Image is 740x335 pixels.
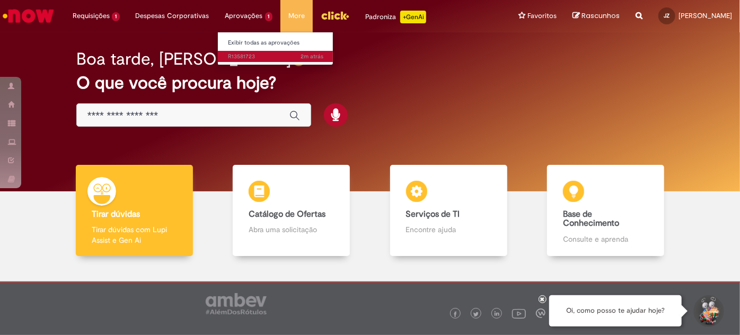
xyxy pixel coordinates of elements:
h2: O que você procura hoje? [76,74,664,92]
a: Serviços de TI Encontre ajuda [370,165,527,257]
time: 30/09/2025 14:08:14 [301,52,324,60]
p: +GenAi [400,11,426,23]
a: Base de Conhecimento Consulte e aprenda [527,165,685,257]
p: Tirar dúvidas com Lupi Assist e Gen Ai [92,224,177,245]
a: Rascunhos [572,11,620,21]
p: Encontre ajuda [406,224,491,235]
b: Catálogo de Ofertas [249,209,325,219]
img: logo_footer_facebook.png [453,312,458,317]
span: JZ [664,12,670,19]
img: logo_footer_youtube.png [512,306,526,320]
img: logo_footer_twitter.png [473,312,479,317]
img: logo_footer_workplace.png [536,308,545,318]
a: Aberto R13581723 : [218,51,334,63]
span: 2m atrás [301,52,324,60]
p: Abra uma solicitação [249,224,334,235]
ul: Aprovações [217,32,334,65]
div: Oi, como posso te ajudar hoje? [549,295,682,327]
span: Favoritos [527,11,557,21]
a: Exibir todas as aprovações [218,37,334,49]
img: ServiceNow [1,5,56,27]
span: More [288,11,305,21]
span: Despesas Corporativas [136,11,209,21]
span: 1 [265,12,273,21]
a: Tirar dúvidas Tirar dúvidas com Lupi Assist e Gen Ai [56,165,213,257]
div: Padroniza [365,11,426,23]
b: Tirar dúvidas [92,209,140,219]
span: R13581723 [228,52,324,61]
span: [PERSON_NAME] [679,11,732,20]
img: click_logo_yellow_360x200.png [321,7,349,23]
button: Iniciar Conversa de Suporte [692,295,724,327]
a: Catálogo de Ofertas Abra uma solicitação [213,165,371,257]
b: Base de Conhecimento [563,209,619,229]
span: Aprovações [225,11,263,21]
h2: Boa tarde, [PERSON_NAME] [76,50,291,68]
span: Requisições [73,11,110,21]
b: Serviços de TI [406,209,460,219]
p: Consulte e aprenda [563,234,648,244]
span: 1 [112,12,120,21]
img: logo_footer_ambev_rotulo_gray.png [206,293,267,314]
span: Rascunhos [582,11,620,21]
img: logo_footer_linkedin.png [495,311,500,318]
